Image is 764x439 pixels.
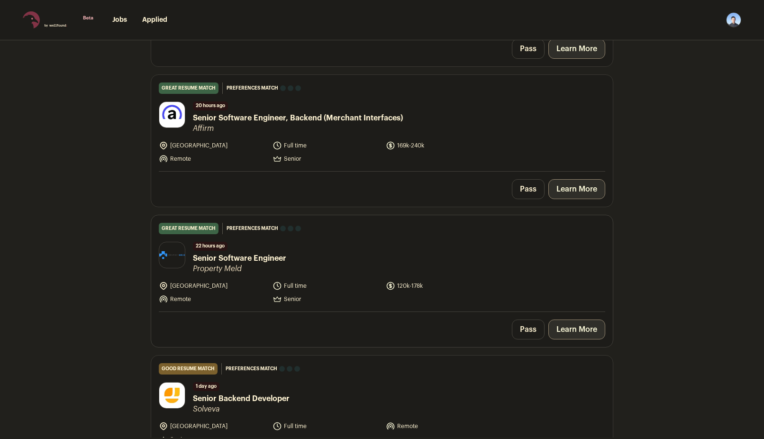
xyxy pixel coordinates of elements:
[512,179,545,199] button: Pass
[159,102,185,128] img: b8aebdd1f910e78187220eb90cc21d50074b3a99d53b240b52f0c4a299e1e609.jpg
[159,154,267,164] li: Remote
[193,404,290,414] span: Solveva
[193,101,228,110] span: 20 hours ago
[386,141,494,150] li: 169k-240k
[548,39,605,59] a: Learn More
[273,281,381,291] li: Full time
[386,421,494,431] li: Remote
[193,242,227,251] span: 22 hours ago
[159,82,218,94] div: great resume match
[142,17,167,23] a: Applied
[151,75,613,171] a: great resume match Preferences match 20 hours ago Senior Software Engineer, Backend (Merchant Int...
[193,124,403,133] span: Affirm
[386,281,494,291] li: 120k-178k
[159,242,185,268] img: 498d3bf87f2ffa5829415a583ca35b849244b29c19412fcc76cd18a60d2d79e5.png
[226,364,277,374] span: Preferences match
[159,383,185,408] img: 27d2dce886978f8373bf13e2817b1355b77629923b29176d48d79941197bd616.jpg
[273,421,381,431] li: Full time
[273,141,381,150] li: Full time
[726,12,741,27] button: Open dropdown
[273,154,381,164] li: Senior
[548,179,605,199] a: Learn More
[227,224,278,233] span: Preferences match
[512,39,545,59] button: Pass
[726,12,741,27] img: 10600165-medium_jpg
[193,393,290,404] span: Senior Backend Developer
[512,320,545,339] button: Pass
[112,17,127,23] a: Jobs
[159,294,267,304] li: Remote
[548,320,605,339] a: Learn More
[193,112,403,124] span: Senior Software Engineer, Backend (Merchant Interfaces)
[193,382,219,391] span: 1 day ago
[159,223,218,234] div: great resume match
[273,294,381,304] li: Senior
[159,421,267,431] li: [GEOGRAPHIC_DATA]
[159,281,267,291] li: [GEOGRAPHIC_DATA]
[151,215,613,311] a: great resume match Preferences match 22 hours ago Senior Software Engineer Property Meld [GEOGRAP...
[193,253,286,264] span: Senior Software Engineer
[227,83,278,93] span: Preferences match
[193,264,286,274] span: Property Meld
[159,141,267,150] li: [GEOGRAPHIC_DATA]
[159,363,218,375] div: good resume match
